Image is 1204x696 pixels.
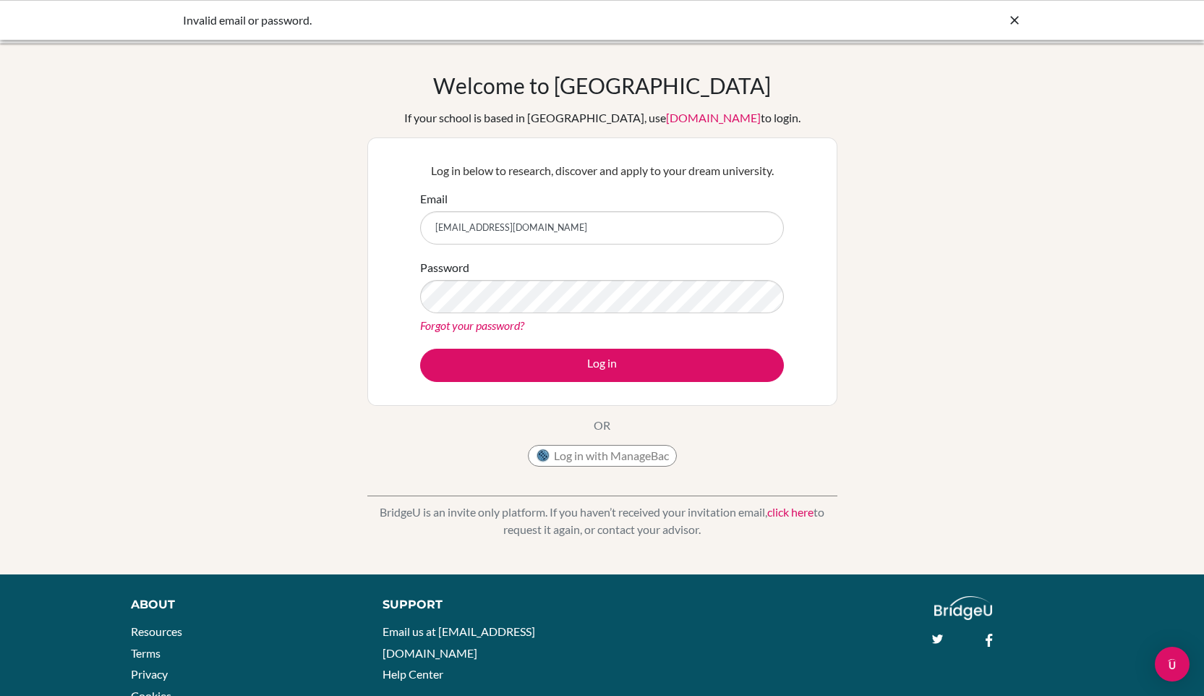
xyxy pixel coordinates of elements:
[666,111,761,124] a: [DOMAIN_NAME]
[131,667,168,681] a: Privacy
[131,624,182,638] a: Resources
[767,505,814,519] a: click here
[528,445,677,467] button: Log in with ManageBac
[934,596,993,620] img: logo_white@2x-f4f0deed5e89b7ecb1c2cc34c3e3d731f90f0f143d5ea2071677605dd97b5244.png
[404,109,800,127] div: If your school is based in [GEOGRAPHIC_DATA], use to login.
[594,417,610,434] p: OR
[131,596,350,614] div: About
[433,72,771,98] h1: Welcome to [GEOGRAPHIC_DATA]
[183,12,805,29] div: Invalid email or password.
[420,259,469,276] label: Password
[383,596,586,614] div: Support
[383,624,535,660] a: Email us at [EMAIL_ADDRESS][DOMAIN_NAME]
[420,318,524,332] a: Forgot your password?
[383,667,443,681] a: Help Center
[420,162,784,179] p: Log in below to research, discover and apply to your dream university.
[420,190,448,208] label: Email
[131,646,161,660] a: Terms
[367,504,837,538] p: BridgeU is an invite only platform. If you haven’t received your invitation email, to request it ...
[420,349,784,382] button: Log in
[1155,647,1190,682] div: Open Intercom Messenger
